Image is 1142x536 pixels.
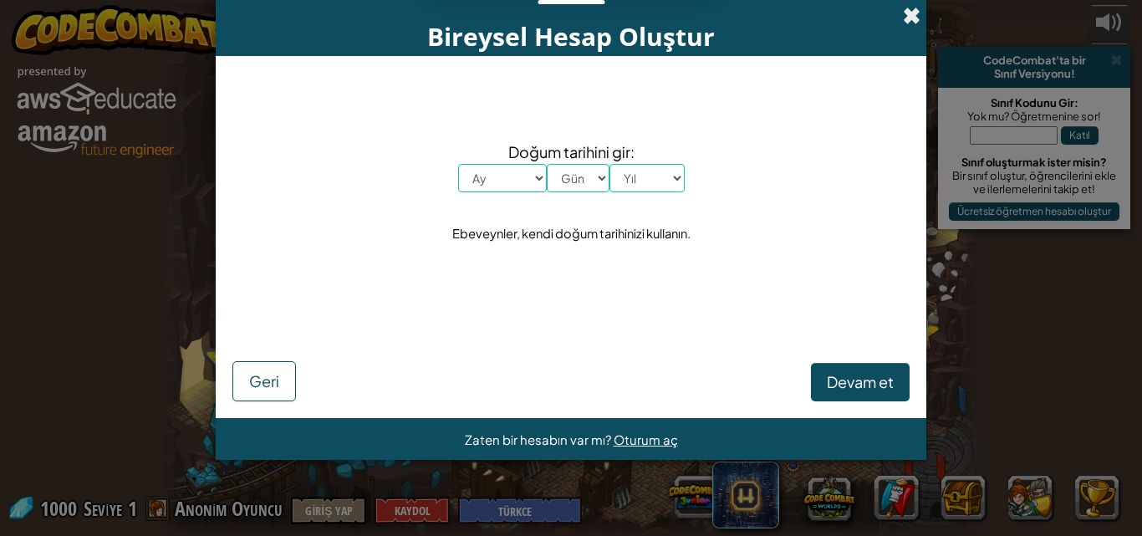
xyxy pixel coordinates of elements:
a: Oturum aç [614,431,678,447]
span: Doğum tarihini gir: [458,140,685,164]
span: Bireysel Hesap Oluştur [427,19,715,54]
button: Geri [232,361,296,401]
div: Ebeveynler, kendi doğum tarihinizi kullanın. [452,222,691,246]
span: Geri [249,371,279,391]
span: Devam et [827,372,894,391]
button: Devam et [811,363,910,401]
span: Zaten bir hesabın var mı? [465,431,614,447]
